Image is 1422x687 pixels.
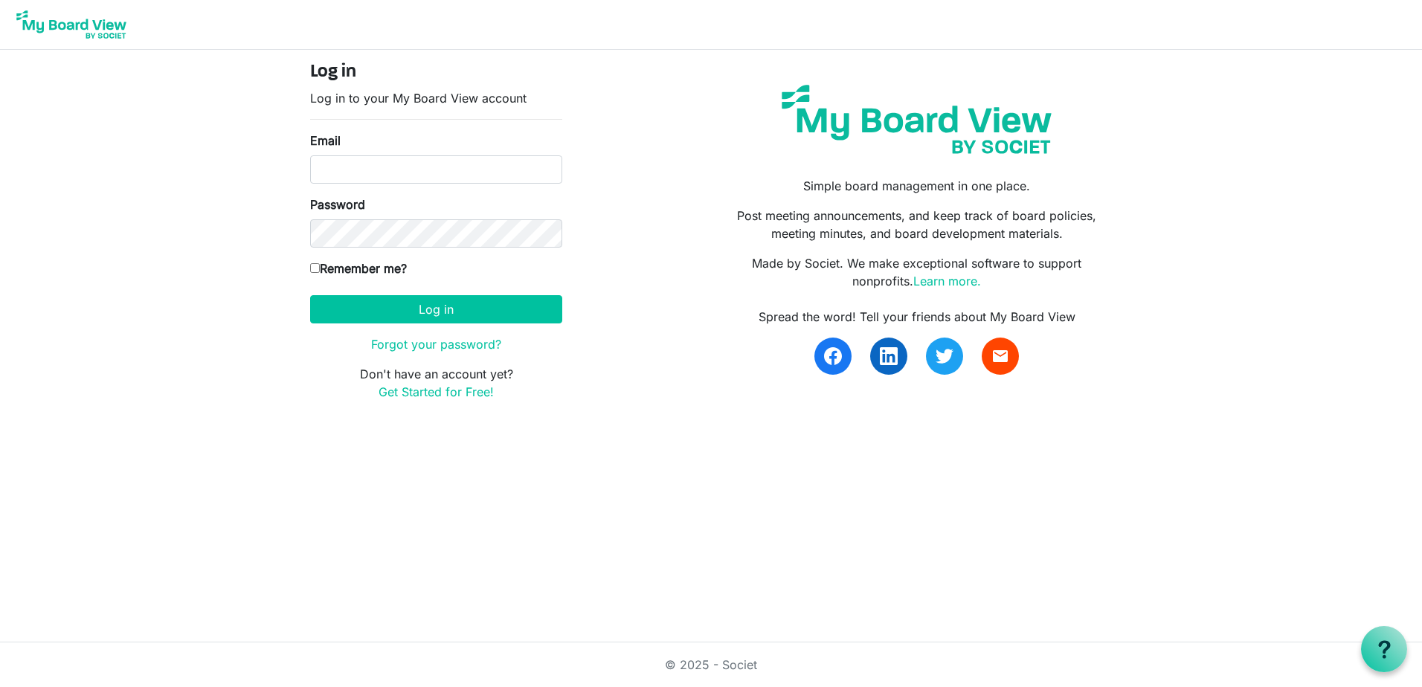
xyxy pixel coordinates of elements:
a: Learn more. [913,274,981,288]
img: my-board-view-societ.svg [770,74,1063,165]
img: facebook.svg [824,347,842,365]
label: Password [310,196,365,213]
a: Get Started for Free! [379,384,494,399]
button: Log in [310,295,562,323]
div: Spread the word! Tell your friends about My Board View [722,308,1112,326]
label: Email [310,132,341,149]
input: Remember me? [310,263,320,273]
p: Post meeting announcements, and keep track of board policies, meeting minutes, and board developm... [722,207,1112,242]
a: email [982,338,1019,375]
p: Made by Societ. We make exceptional software to support nonprofits. [722,254,1112,290]
img: twitter.svg [936,347,953,365]
img: linkedin.svg [880,347,898,365]
p: Don't have an account yet? [310,365,562,401]
a: © 2025 - Societ [665,657,757,672]
p: Simple board management in one place. [722,177,1112,195]
label: Remember me? [310,259,407,277]
h4: Log in [310,62,562,83]
span: email [991,347,1009,365]
a: Forgot your password? [371,337,501,352]
img: My Board View Logo [12,6,131,43]
p: Log in to your My Board View account [310,89,562,107]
